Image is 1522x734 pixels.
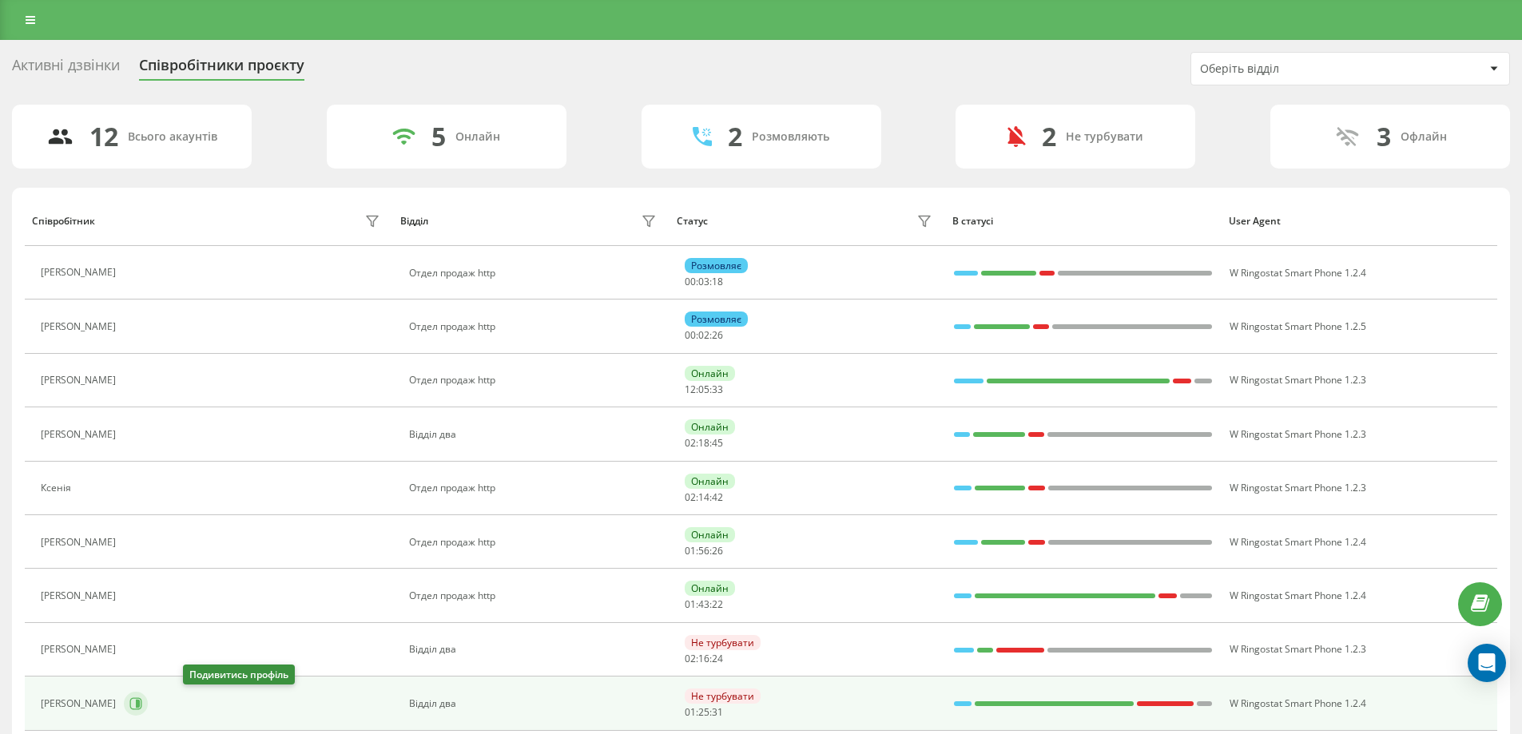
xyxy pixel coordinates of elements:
div: : : [685,492,723,503]
div: Онлайн [685,419,735,434]
div: [PERSON_NAME] [41,267,120,278]
span: 01 [685,544,696,557]
span: 14 [698,490,709,504]
span: 05 [698,383,709,396]
span: W Ringostat Smart Phone 1.2.3 [1230,427,1366,441]
span: W Ringostat Smart Phone 1.2.4 [1230,696,1366,710]
span: W Ringostat Smart Phone 1.2.4 [1230,266,1366,280]
div: Отдел продаж http [409,537,661,548]
span: 00 [685,275,696,288]
div: [PERSON_NAME] [41,375,120,386]
span: W Ringostat Smart Phone 1.2.4 [1230,535,1366,549]
div: User Agent [1229,216,1490,227]
span: W Ringostat Smart Phone 1.2.3 [1230,481,1366,494]
span: 18 [712,275,723,288]
div: Подивитись профіль [183,665,295,684]
div: 2 [728,121,742,152]
div: Співробітники проєкту [139,57,304,81]
div: [PERSON_NAME] [41,698,120,709]
div: : : [685,330,723,341]
span: 43 [698,597,709,611]
div: : : [685,599,723,610]
span: 12 [685,383,696,396]
div: Офлайн [1401,130,1447,144]
div: [PERSON_NAME] [41,590,120,601]
div: Отдел продаж http [409,321,661,332]
div: 12 [89,121,118,152]
div: Не турбувати [685,688,761,704]
span: W Ringostat Smart Phone 1.2.3 [1230,642,1366,656]
span: 18 [698,436,709,450]
div: Всього акаунтів [128,130,217,144]
div: : : [685,546,723,557]
div: Отдел продаж http [409,375,661,386]
span: 00 [685,328,696,342]
div: Онлайн [685,581,735,596]
span: 01 [685,597,696,611]
div: : : [685,438,723,449]
span: 45 [712,436,723,450]
div: : : [685,384,723,395]
div: В статусі [952,216,1214,227]
span: 26 [712,544,723,557]
span: W Ringostat Smart Phone 1.2.3 [1230,373,1366,387]
span: 02 [698,328,709,342]
div: Не турбувати [685,635,761,650]
div: Ксенія [41,482,75,494]
span: 33 [712,383,723,396]
span: 02 [685,490,696,504]
div: 2 [1042,121,1056,152]
div: Оберіть відділ [1200,62,1391,76]
div: 3 [1377,121,1391,152]
span: 56 [698,544,709,557]
span: 03 [698,275,709,288]
div: [PERSON_NAME] [41,537,120,548]
div: : : [685,707,723,718]
div: Отдел продаж http [409,590,661,601]
span: 26 [712,328,723,342]
div: Відділ [400,216,428,227]
div: Статус [677,216,708,227]
span: 42 [712,490,723,504]
div: [PERSON_NAME] [41,644,120,655]
div: 5 [431,121,446,152]
div: Онлайн [685,474,735,489]
span: 01 [685,705,696,719]
div: Розмовляє [685,311,748,327]
span: W Ringostat Smart Phone 1.2.5 [1230,319,1366,333]
span: 31 [712,705,723,719]
div: Онлайн [685,527,735,542]
span: W Ringostat Smart Phone 1.2.4 [1230,589,1366,602]
div: Розмовляє [685,258,748,273]
span: 16 [698,652,709,665]
div: Отдел продаж http [409,482,661,494]
div: : : [685,276,723,288]
div: Активні дзвінки [12,57,120,81]
div: Розмовляють [752,130,829,144]
span: 24 [712,652,723,665]
span: 02 [685,436,696,450]
div: [PERSON_NAME] [41,321,120,332]
div: Open Intercom Messenger [1468,644,1506,682]
div: Онлайн [685,366,735,381]
div: Отдел продаж http [409,268,661,279]
div: Відділ два [409,644,661,655]
div: Не турбувати [1066,130,1143,144]
div: Відділ два [409,698,661,709]
div: [PERSON_NAME] [41,429,120,440]
span: 22 [712,597,723,611]
span: 02 [685,652,696,665]
span: 25 [698,705,709,719]
div: : : [685,653,723,665]
div: Співробітник [32,216,95,227]
div: Відділ два [409,429,661,440]
div: Онлайн [455,130,500,144]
